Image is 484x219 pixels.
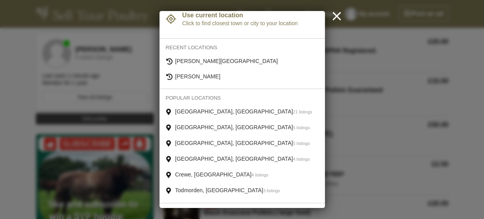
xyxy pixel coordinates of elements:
[263,187,280,195] em: 3 listings
[159,104,325,119] a: [GEOGRAPHIC_DATA], [GEOGRAPHIC_DATA]21 listings
[159,152,325,166] a: [GEOGRAPHIC_DATA], [GEOGRAPHIC_DATA]4 listings
[182,20,319,26] span: Click to find closest town or city to your location
[293,108,312,116] em: 21 listings
[159,136,325,150] a: [GEOGRAPHIC_DATA], [GEOGRAPHIC_DATA]5 listings
[159,7,325,30] a: Use current location Click to find closest town or city to your location
[159,54,325,68] a: [PERSON_NAME][GEOGRAPHIC_DATA]
[159,120,325,135] a: [GEOGRAPHIC_DATA], [GEOGRAPHIC_DATA]5 listings
[293,139,310,147] em: 5 listings
[159,183,325,198] a: Todmorden, [GEOGRAPHIC_DATA]3 listings
[159,93,325,103] div: Popular locations
[182,11,319,19] strong: Use current location
[159,43,325,53] div: Recent locations
[293,155,310,163] em: 4 listings
[159,69,325,84] a: [PERSON_NAME]
[159,167,325,182] a: Crewe, [GEOGRAPHIC_DATA]4 listings
[251,171,268,179] em: 4 listings
[293,124,310,132] em: 5 listings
